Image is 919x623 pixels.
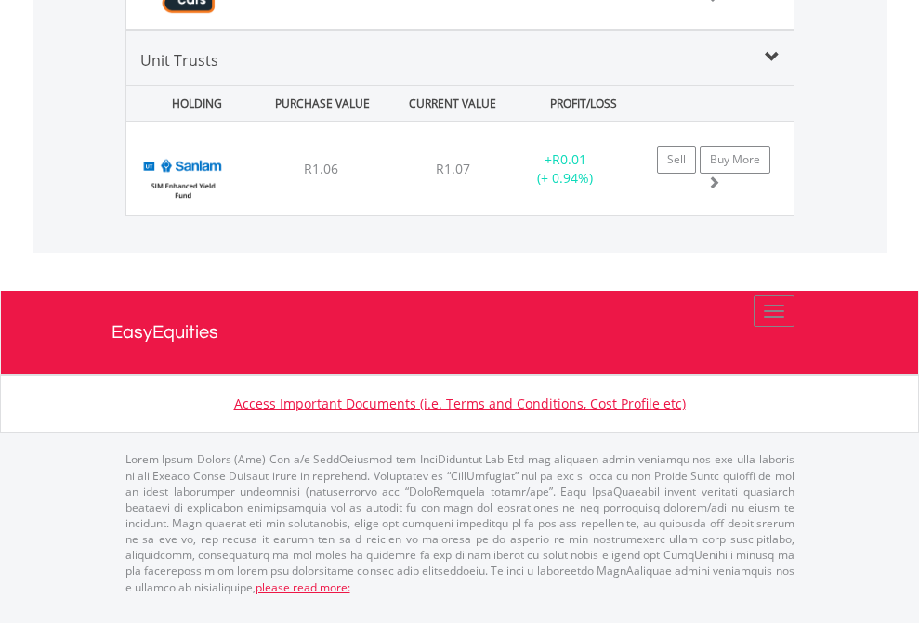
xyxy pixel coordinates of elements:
[136,145,230,211] img: UT.ZA.SEYB1.png
[552,150,586,168] span: R0.01
[507,150,624,188] div: + (+ 0.94%)
[657,146,696,174] a: Sell
[700,146,770,174] a: Buy More
[304,160,338,177] span: R1.06
[128,86,255,121] div: HOLDING
[520,86,647,121] div: PROFIT/LOSS
[256,579,350,595] a: please read more:
[234,395,686,412] a: Access Important Documents (i.e. Terms and Conditions, Cost Profile etc)
[112,291,808,374] a: EasyEquities
[140,50,218,71] span: Unit Trusts
[259,86,386,121] div: PURCHASE VALUE
[389,86,516,121] div: CURRENT VALUE
[436,160,470,177] span: R1.07
[125,451,794,594] p: Lorem Ipsum Dolors (Ame) Con a/e SeddOeiusmod tem InciDiduntut Lab Etd mag aliquaen admin veniamq...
